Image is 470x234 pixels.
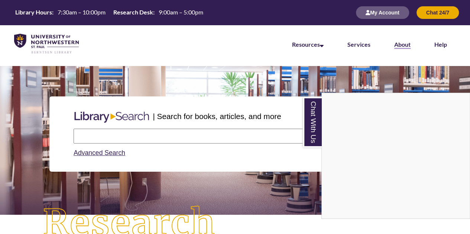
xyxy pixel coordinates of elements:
a: About [394,41,411,49]
div: Chat With Us [321,93,470,219]
a: Services [347,41,370,48]
a: Chat With Us [303,97,322,148]
iframe: Chat Widget [322,93,470,218]
img: UNWSP Library Logo [14,34,79,54]
a: Resources [292,41,324,48]
a: Help [434,41,447,48]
